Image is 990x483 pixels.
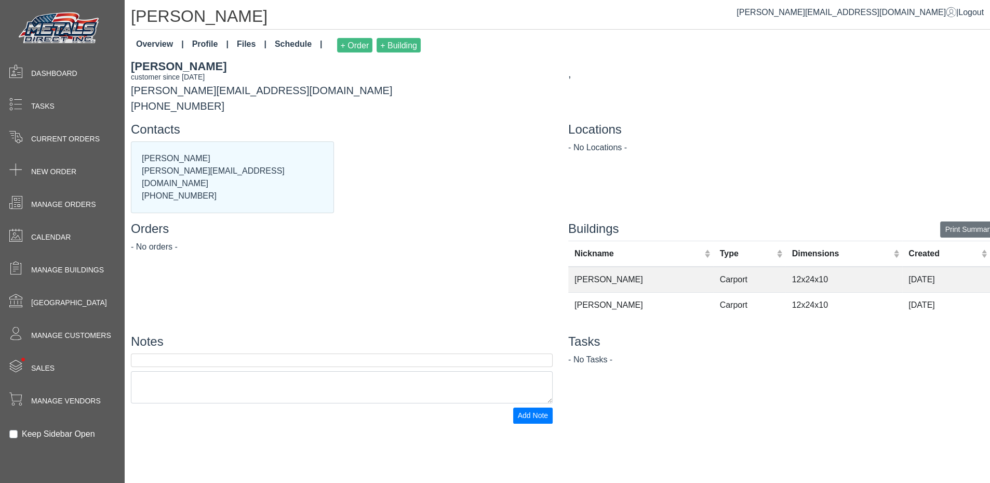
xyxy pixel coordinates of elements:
div: Nickname [574,247,702,260]
div: , [568,66,990,82]
span: Calendar [31,232,71,243]
h4: Tasks [568,334,990,349]
div: Type [720,247,774,260]
span: New Order [31,166,76,177]
div: Created [908,247,978,260]
span: [GEOGRAPHIC_DATA] [31,297,107,308]
td: [DATE] [902,267,990,293]
div: | [737,6,984,19]
span: Current Orders [31,134,100,145]
td: [PERSON_NAME] [568,292,714,318]
a: Overview [132,34,188,57]
button: Add Note [513,408,553,424]
div: customer since [DATE] [131,72,553,83]
h1: [PERSON_NAME] [131,6,990,30]
span: • [10,343,36,376]
button: + Building [377,38,421,53]
div: [PERSON_NAME] [131,58,553,75]
span: Manage Customers [31,330,111,341]
a: [PERSON_NAME][EMAIL_ADDRESS][DOMAIN_NAME] [737,8,956,17]
h4: Notes [131,334,553,349]
span: Tasks [31,101,55,112]
td: Carport [714,292,786,318]
h4: Contacts [131,122,553,137]
span: Manage Buildings [31,265,104,276]
div: Dimensions [792,247,890,260]
span: Sales [31,363,55,374]
div: - No orders - [131,241,553,253]
label: Keep Sidebar Open [22,428,95,440]
span: Manage Orders [31,199,96,210]
td: [DATE] [902,292,990,318]
a: Files [233,34,271,57]
h4: Locations [568,122,990,137]
div: [PERSON_NAME] [PERSON_NAME][EMAIL_ADDRESS][DOMAIN_NAME] [PHONE_NUMBER] [131,142,333,213]
img: Metals Direct Inc Logo [16,9,104,48]
span: Add Note [518,411,548,420]
button: + Order [337,38,373,53]
span: Dashboard [31,68,77,79]
h4: Buildings [568,221,990,237]
td: Carport [714,267,786,293]
td: 12x24x10 [785,292,902,318]
td: 12x24x10 [785,267,902,293]
div: - No Locations - [568,141,990,154]
div: [PERSON_NAME][EMAIL_ADDRESS][DOMAIN_NAME] [PHONE_NUMBER] [123,58,560,114]
span: Manage Vendors [31,396,101,407]
span: Logout [958,8,984,17]
td: [PERSON_NAME] [568,267,714,293]
div: - No Tasks - [568,354,990,366]
a: Profile [188,34,233,57]
h4: Orders [131,221,553,237]
a: Schedule [271,34,327,57]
